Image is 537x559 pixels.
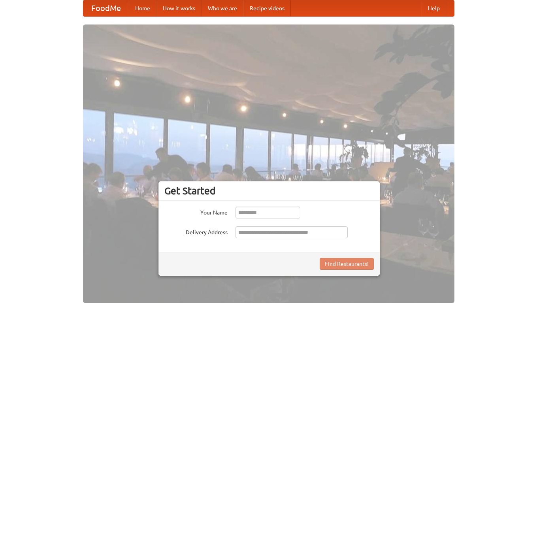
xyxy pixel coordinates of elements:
[243,0,291,16] a: Recipe videos
[129,0,156,16] a: Home
[422,0,446,16] a: Help
[164,185,374,197] h3: Get Started
[156,0,202,16] a: How it works
[320,258,374,270] button: Find Restaurants!
[202,0,243,16] a: Who we are
[164,226,228,236] label: Delivery Address
[83,0,129,16] a: FoodMe
[164,207,228,216] label: Your Name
